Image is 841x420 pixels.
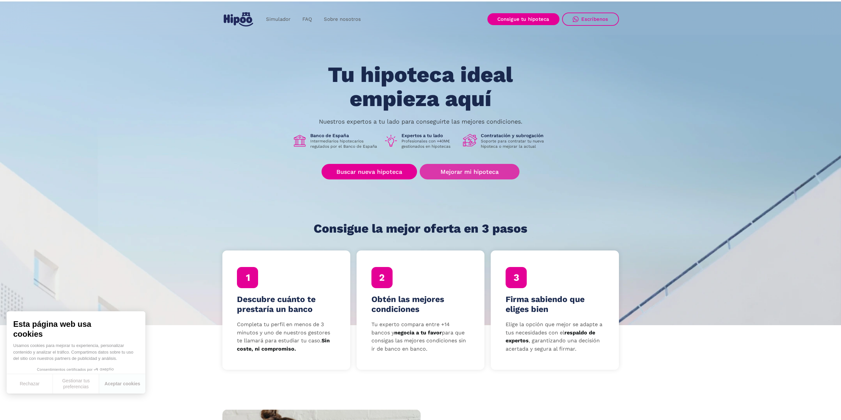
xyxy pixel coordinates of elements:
h1: Tu hipoteca ideal empieza aquí [295,63,546,111]
p: Nuestros expertos a tu lado para conseguirte las mejores condiciones. [319,119,522,124]
a: FAQ [296,13,318,26]
h1: Banco de España [310,133,378,138]
h4: Descubre cuánto te prestaría un banco [237,294,335,314]
p: Intermediarios hipotecarios regulados por el Banco de España [310,138,378,149]
a: home [222,10,255,29]
p: Completa tu perfil en menos de 3 minutos y uno de nuestros gestores te llamará para estudiar tu c... [237,321,335,353]
a: Mejorar mi hipoteca [420,164,519,179]
div: Escríbenos [581,16,608,22]
a: Buscar nueva hipoteca [322,164,417,179]
h4: Firma sabiendo que eliges bien [506,294,604,314]
a: Escríbenos [562,13,619,26]
strong: Sin coste, ni compromiso. [237,337,330,352]
h4: Obtén las mejores condiciones [371,294,470,314]
p: Soporte para contratar tu nueva hipoteca o mejorar la actual [481,138,549,149]
a: Consigue tu hipoteca [487,13,559,25]
strong: negocia a tu favor [394,329,442,336]
h1: Consigue la mejor oferta en 3 pasos [314,222,527,235]
p: Profesionales con +40M€ gestionados en hipotecas [401,138,458,149]
a: Simulador [260,13,296,26]
h1: Contratación y subrogación [481,133,549,138]
p: Tu experto compara entre +14 bancos y para que consigas las mejores condiciones sin ir de banco e... [371,321,470,353]
p: Elige la opción que mejor se adapte a tus necesidades con el , garantizando una decisión acertada... [506,321,604,353]
a: Sobre nosotros [318,13,367,26]
h1: Expertos a tu lado [401,133,458,138]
